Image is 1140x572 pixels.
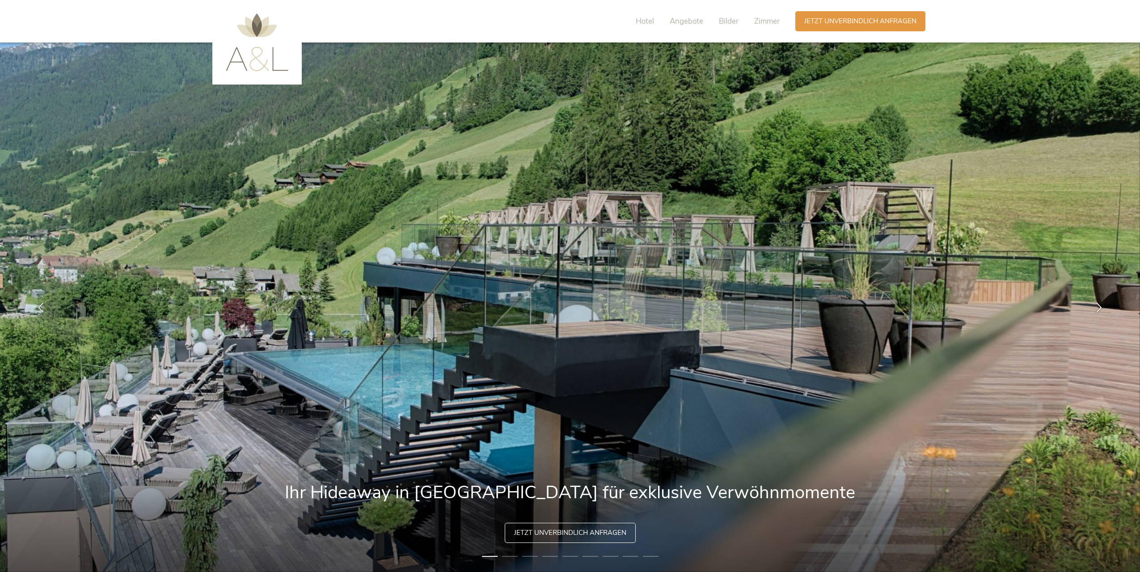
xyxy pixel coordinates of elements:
span: Hotel [636,16,654,26]
span: Zimmer [754,16,780,26]
span: Angebote [670,16,703,26]
span: Jetzt unverbindlich anfragen [514,528,626,538]
img: AMONTI & LUNARIS Wellnessresort [226,13,288,71]
span: Bilder [719,16,739,26]
span: Jetzt unverbindlich anfragen [804,17,916,26]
